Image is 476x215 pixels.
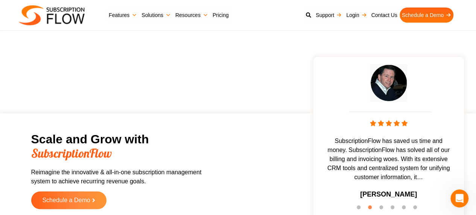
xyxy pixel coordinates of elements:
button: 5 of 6 [402,205,409,213]
a: Schedule a Demo [31,191,106,209]
span: Schedule a Demo [42,197,90,203]
a: Resources [173,8,210,23]
a: Support [313,8,344,23]
a: Solutions [139,8,173,23]
button: 6 of 6 [413,205,421,213]
button: 1 of 6 [357,205,364,213]
button: 3 of 6 [379,205,387,213]
button: 4 of 6 [391,205,398,213]
button: 2 of 6 [368,205,376,213]
span: SubscriptionFlow [31,145,112,160]
img: Subscriptionflow [19,5,85,25]
iframe: Intercom live chat [450,189,468,207]
h2: Scale and Grow with [31,132,219,160]
a: Login [344,8,369,23]
img: stars [370,120,408,126]
span: SubscriptionFlow has saved us time and money. SubscriptionFlow has solved all of our billing and ... [317,136,460,181]
img: testimonial [370,64,408,102]
a: Contact Us [369,8,399,23]
a: Schedule a Demo [400,8,453,23]
p: Reimagine the innovative & all-in-one subscription management system to achieve recurring revenue... [31,167,219,186]
h3: [PERSON_NAME] [360,189,417,199]
a: Pricing [210,8,231,23]
a: Features [106,8,139,23]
